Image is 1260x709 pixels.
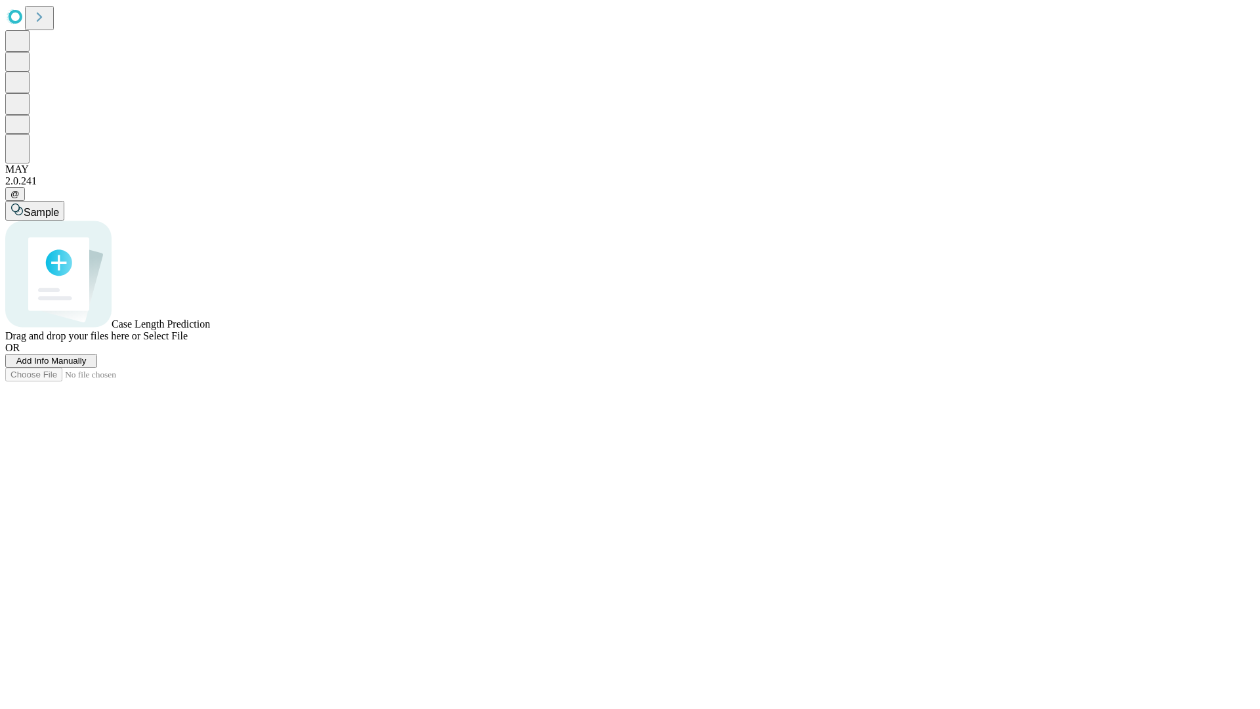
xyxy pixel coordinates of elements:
span: Sample [24,207,59,218]
button: Add Info Manually [5,354,97,368]
div: MAY [5,163,1255,175]
span: Drag and drop your files here or [5,330,140,341]
span: OR [5,342,20,353]
button: @ [5,187,25,201]
button: Sample [5,201,64,221]
span: Case Length Prediction [112,318,210,330]
span: @ [10,189,20,199]
span: Add Info Manually [16,356,87,366]
span: Select File [143,330,188,341]
div: 2.0.241 [5,175,1255,187]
